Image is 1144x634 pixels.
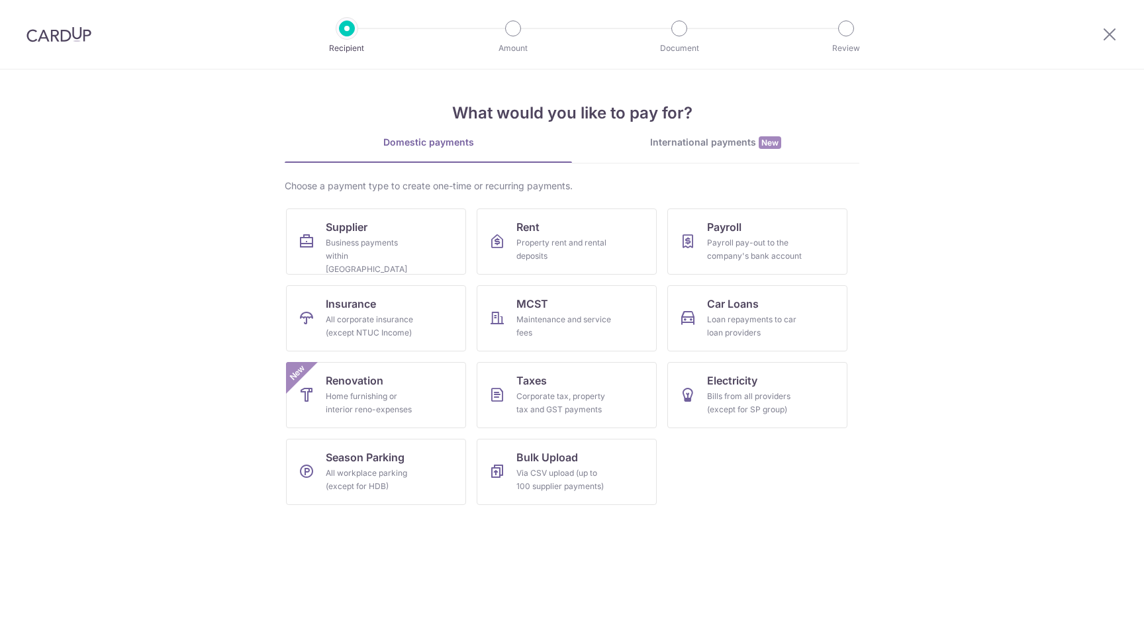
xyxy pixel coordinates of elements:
div: All corporate insurance (except NTUC Income) [326,313,421,340]
span: Car Loans [707,296,759,312]
span: MCST [516,296,548,312]
div: International payments [572,136,859,150]
p: Document [630,42,728,55]
a: RenovationHome furnishing or interior reno-expensesNew [286,362,466,428]
a: RentProperty rent and rental deposits [477,208,657,275]
span: Renovation [326,373,383,388]
a: PayrollPayroll pay-out to the company's bank account [667,208,847,275]
span: Insurance [326,296,376,312]
span: Taxes [516,373,547,388]
p: Review [797,42,895,55]
div: Property rent and rental deposits [516,236,612,263]
div: Corporate tax, property tax and GST payments [516,390,612,416]
div: Maintenance and service fees [516,313,612,340]
a: MCSTMaintenance and service fees [477,285,657,351]
span: Season Parking [326,449,405,465]
img: CardUp [26,26,91,42]
a: ElectricityBills from all providers (except for SP group) [667,362,847,428]
div: Choose a payment type to create one-time or recurring payments. [285,179,859,193]
a: Bulk UploadVia CSV upload (up to 100 supplier payments) [477,439,657,505]
div: Payroll pay-out to the company's bank account [707,236,802,263]
span: Electricity [707,373,757,388]
div: Loan repayments to car loan providers [707,313,802,340]
span: Payroll [707,219,741,235]
a: InsuranceAll corporate insurance (except NTUC Income) [286,285,466,351]
p: Amount [464,42,562,55]
a: Car LoansLoan repayments to car loan providers [667,285,847,351]
a: Season ParkingAll workplace parking (except for HDB) [286,439,466,505]
span: Rent [516,219,540,235]
div: Business payments within [GEOGRAPHIC_DATA] [326,236,421,276]
a: SupplierBusiness payments within [GEOGRAPHIC_DATA] [286,208,466,275]
span: Supplier [326,219,367,235]
span: New [759,136,781,149]
div: All workplace parking (except for HDB) [326,467,421,493]
p: Recipient [298,42,396,55]
div: Home furnishing or interior reno-expenses [326,390,421,416]
a: TaxesCorporate tax, property tax and GST payments [477,362,657,428]
h4: What would you like to pay for? [285,101,859,125]
div: Domestic payments [285,136,572,149]
span: New [287,362,309,384]
div: Via CSV upload (up to 100 supplier payments) [516,467,612,493]
span: Bulk Upload [516,449,578,465]
div: Bills from all providers (except for SP group) [707,390,802,416]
